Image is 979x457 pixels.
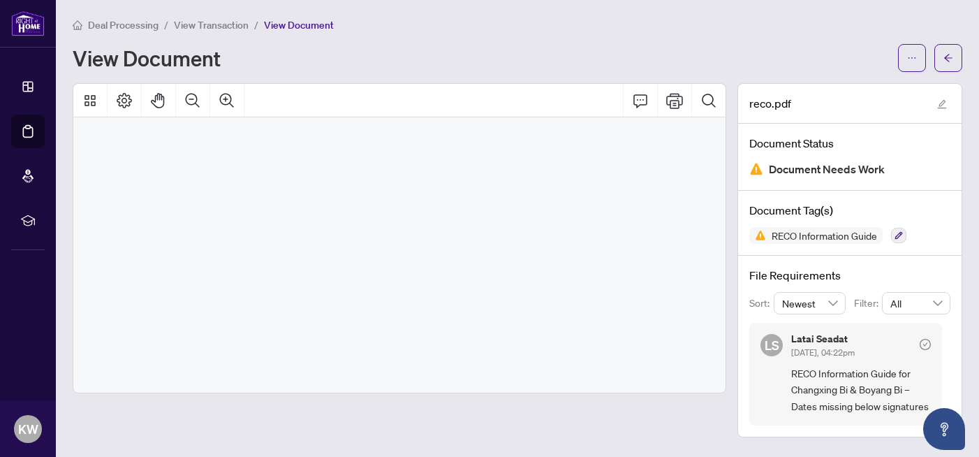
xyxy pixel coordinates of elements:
span: RECO Information Guide [766,231,883,240]
span: Deal Processing [88,19,159,31]
span: LS [765,335,779,355]
span: check-circle [920,339,931,350]
span: View Document [264,19,334,31]
p: Sort: [749,296,774,311]
span: Document Needs Work [769,160,885,179]
span: [DATE], 04:22pm [791,347,855,358]
span: KW [18,419,38,439]
button: Open asap [923,408,965,450]
span: RECO Information Guide for Changxing Bi & Boyang Bi – Dates missing below signatures [791,365,931,414]
li: / [254,17,258,33]
span: reco.pdf [749,95,791,112]
h1: View Document [73,47,221,69]
li: / [164,17,168,33]
span: Newest [782,293,838,314]
h5: Latai Seadat [791,334,855,344]
img: Status Icon [749,227,766,244]
img: logo [11,10,45,36]
img: Document Status [749,162,763,176]
h4: File Requirements [749,267,950,284]
p: Filter: [854,296,882,311]
span: arrow-left [943,53,953,63]
span: All [890,293,942,314]
span: View Transaction [174,19,249,31]
h4: Document Status [749,135,950,152]
span: home [73,20,82,30]
h4: Document Tag(s) [749,202,950,219]
span: edit [937,99,947,109]
span: ellipsis [907,53,917,63]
